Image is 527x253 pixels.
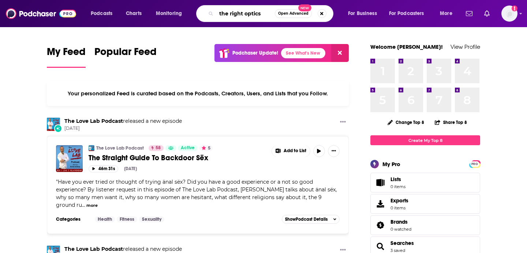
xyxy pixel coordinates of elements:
[56,179,337,208] span: Have you ever tried or thought of trying änal sëx? Did you have a good experience or a not so goo...
[272,145,310,157] button: Show More Button
[156,144,161,152] span: 58
[56,145,83,172] img: The Straight Guide To Backdoor Sëx
[390,248,405,253] a: 3 saved
[47,118,60,131] img: The Love Lab Podcast
[54,124,62,132] div: New Episode
[343,8,386,19] button: open menu
[232,50,278,56] p: Podchaser Update!
[278,12,309,15] span: Open Advanced
[470,161,479,167] span: PRO
[440,8,452,19] span: More
[156,8,182,19] span: Monitoring
[370,215,480,235] span: Brands
[501,5,517,22] span: Logged in as caseya
[390,176,405,183] span: Lists
[64,246,182,253] h3: released a new episode
[121,8,146,19] a: Charts
[89,153,266,162] a: The Straight Guide To Backdoor Sëx
[96,145,144,151] a: The Love Lab Podcast
[390,184,405,189] span: 0 items
[178,145,198,151] a: Active
[64,118,182,125] h3: released a new episode
[203,5,340,22] div: Search podcasts, credits, & more...
[298,4,311,11] span: New
[512,5,517,11] svg: Add a profile image
[124,166,137,171] div: [DATE]
[86,8,122,19] button: open menu
[501,5,517,22] img: User Profile
[149,145,164,151] a: 58
[47,45,86,62] span: My Feed
[370,194,480,214] a: Exports
[373,199,388,209] span: Exports
[47,81,349,106] div: Your personalized Feed is curated based on the Podcasts, Creators, Users, and Lists that you Follow.
[216,8,275,19] input: Search podcasts, credits, & more...
[86,202,98,209] button: more
[139,216,164,222] a: Sexuality
[117,216,137,222] a: Fitness
[390,205,408,210] span: 0 items
[199,145,213,151] button: 5
[370,173,480,192] a: Lists
[94,45,157,68] a: Popular Feed
[95,216,115,222] a: Health
[328,145,340,157] button: Show More Button
[390,197,408,204] span: Exports
[64,246,123,252] a: The Love Lab Podcast
[82,202,85,208] span: ...
[373,220,388,230] a: Brands
[463,7,475,20] a: Show notifications dropdown
[348,8,377,19] span: For Business
[94,45,157,62] span: Popular Feed
[451,43,480,50] a: View Profile
[390,227,411,232] a: 0 watched
[390,219,411,225] a: Brands
[470,161,479,166] a: PRO
[370,135,480,145] a: Create My Top 8
[275,9,312,18] button: Open AdvancedNew
[47,45,86,68] a: My Feed
[89,153,208,162] span: The Straight Guide To Backdoor Sëx
[151,8,191,19] button: open menu
[281,48,325,58] a: See What's New
[434,115,467,129] button: Share Top 8
[390,240,414,246] a: Searches
[64,125,182,132] span: [DATE]
[282,215,340,224] button: ShowPodcast Details
[501,5,517,22] button: Show profile menu
[6,7,76,21] img: Podchaser - Follow, Share and Rate Podcasts
[56,179,337,208] span: "
[284,148,306,154] span: Add to List
[384,8,435,19] button: open menu
[89,145,94,151] img: The Love Lab Podcast
[373,241,388,252] a: Searches
[481,7,493,20] a: Show notifications dropdown
[64,118,123,124] a: The Love Lab Podcast
[390,176,401,183] span: Lists
[370,43,443,50] a: Welcome [PERSON_NAME]!
[285,217,328,222] span: Show Podcast Details
[56,216,89,222] h3: Categories
[337,118,349,127] button: Show More Button
[382,161,400,168] div: My Pro
[91,8,112,19] span: Podcasts
[126,8,142,19] span: Charts
[181,144,195,152] span: Active
[89,165,118,172] button: 46m 31s
[390,219,408,225] span: Brands
[383,118,429,127] button: Change Top 8
[373,177,388,188] span: Lists
[435,8,461,19] button: open menu
[389,8,424,19] span: For Podcasters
